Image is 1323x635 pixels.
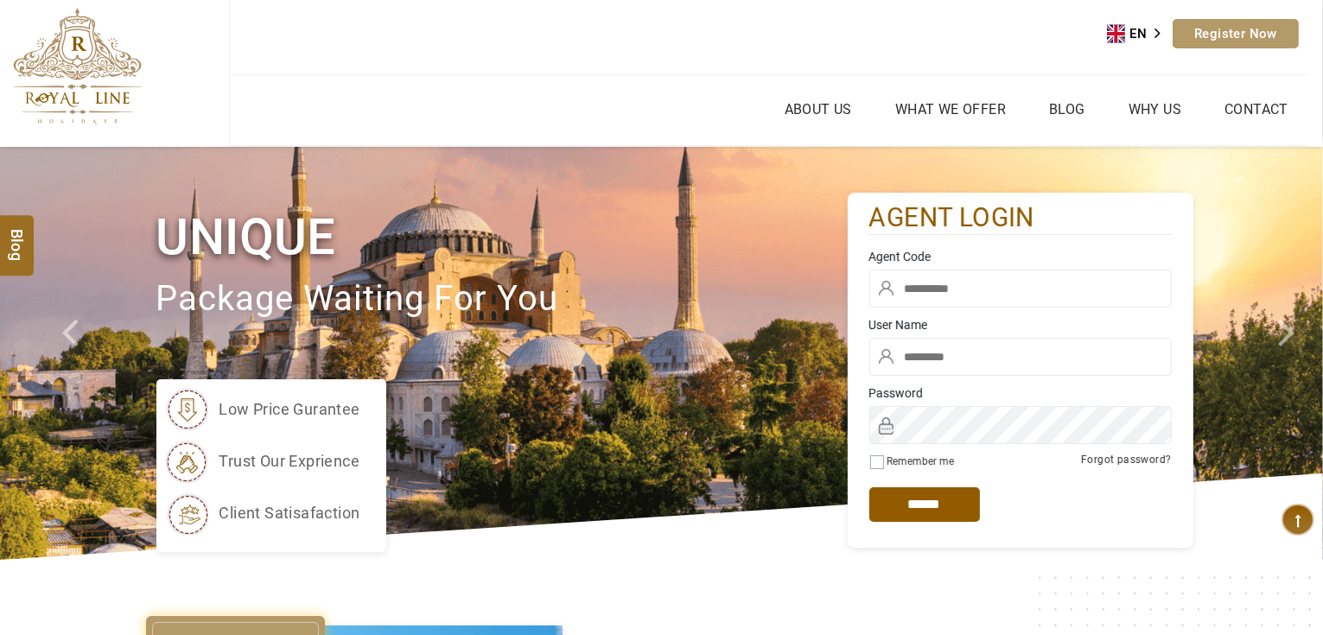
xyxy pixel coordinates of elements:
[1107,21,1173,47] aside: Language selected: English
[780,97,856,122] a: About Us
[156,270,848,328] p: package waiting for you
[869,201,1172,235] h2: agent login
[6,228,29,243] span: Blog
[1220,97,1293,122] a: Contact
[891,97,1010,122] a: What we Offer
[165,440,360,483] li: trust our exprience
[869,316,1172,333] label: User Name
[1107,21,1173,47] a: EN
[13,8,142,124] img: The Royal Line Holidays
[40,147,106,560] a: Check next prev
[1107,21,1173,47] div: Language
[869,384,1172,402] label: Password
[156,205,848,270] h1: Unique
[1045,97,1090,122] a: Blog
[1173,19,1299,48] a: Register Now
[165,492,360,535] li: client satisafaction
[165,388,360,431] li: low price gurantee
[869,248,1172,265] label: Agent Code
[887,455,955,467] label: Remember me
[1124,97,1186,122] a: Why Us
[1081,454,1171,466] a: Forgot password?
[1256,147,1323,560] a: Check next image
